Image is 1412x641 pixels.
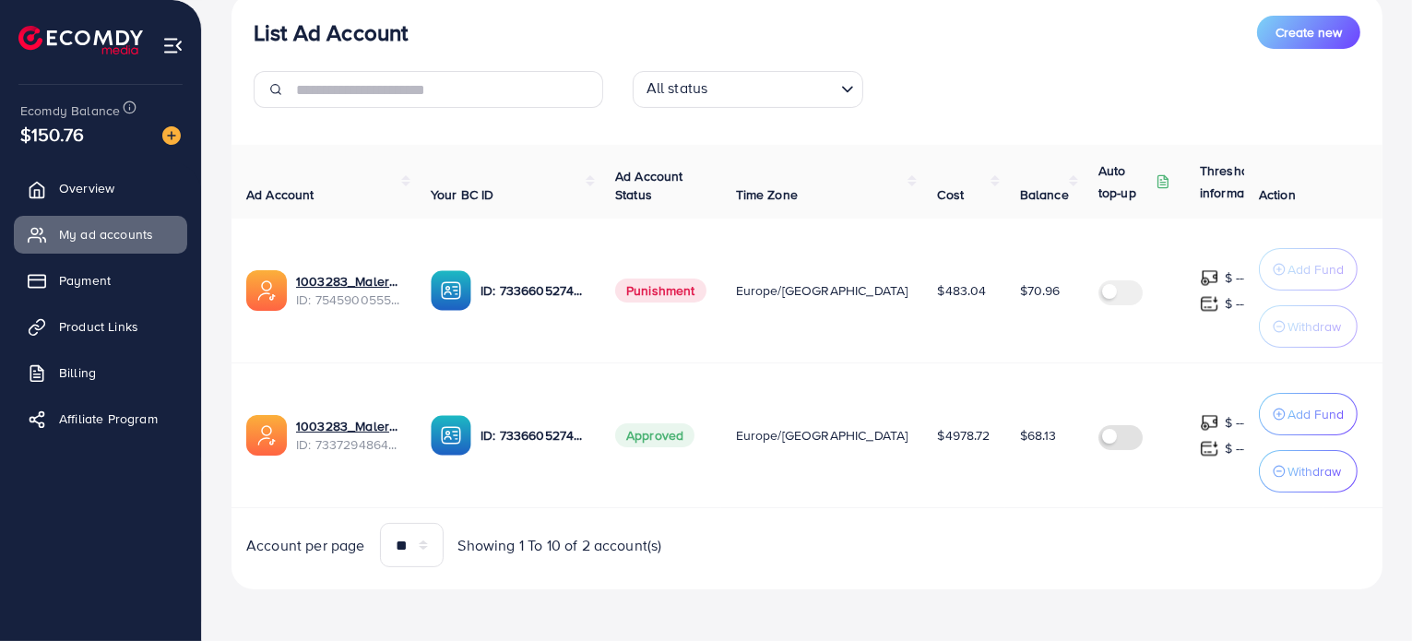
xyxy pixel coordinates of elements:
[481,424,586,446] p: ID: 7336605274432061441
[937,426,990,445] span: $4978.72
[14,308,187,345] a: Product Links
[643,74,712,103] span: All status
[431,270,471,311] img: ic-ba-acc.ded83a64.svg
[615,167,683,204] span: Ad Account Status
[633,71,863,108] div: Search for option
[296,272,401,291] a: 1003283_Malerno 2_1756917040219
[736,426,908,445] span: Europe/[GEOGRAPHIC_DATA]
[18,26,143,54] img: logo
[254,19,408,46] h3: List Ad Account
[1259,248,1358,291] button: Add Fund
[296,272,401,310] div: <span class='underline'>1003283_Malerno 2_1756917040219</span></br>7545900555840094216
[1020,281,1061,300] span: $70.96
[59,317,138,336] span: Product Links
[1259,450,1358,493] button: Withdraw
[14,354,187,391] a: Billing
[615,279,706,303] span: Punishment
[1225,437,1248,459] p: $ ---
[937,281,986,300] span: $483.04
[20,121,84,148] span: $150.76
[1200,439,1219,458] img: top-up amount
[59,271,111,290] span: Payment
[1257,16,1360,49] button: Create new
[246,415,287,456] img: ic-ads-acc.e4c84228.svg
[1259,185,1296,204] span: Action
[1225,267,1248,289] p: $ ---
[162,126,181,145] img: image
[937,185,964,204] span: Cost
[59,179,114,197] span: Overview
[615,423,694,447] span: Approved
[1200,268,1219,288] img: top-up amount
[246,270,287,311] img: ic-ads-acc.e4c84228.svg
[14,216,187,253] a: My ad accounts
[431,185,494,204] span: Your BC ID
[14,400,187,437] a: Affiliate Program
[431,415,471,456] img: ic-ba-acc.ded83a64.svg
[1287,258,1344,280] p: Add Fund
[296,417,401,455] div: <span class='underline'>1003283_Malerno_1708347095877</span></br>7337294864905699329
[1287,403,1344,425] p: Add Fund
[1259,305,1358,348] button: Withdraw
[162,35,184,56] img: menu
[296,291,401,309] span: ID: 7545900555840094216
[1287,460,1341,482] p: Withdraw
[59,363,96,382] span: Billing
[246,535,365,556] span: Account per page
[1200,413,1219,433] img: top-up amount
[14,262,187,299] a: Payment
[1225,292,1248,315] p: $ ---
[736,185,798,204] span: Time Zone
[59,225,153,243] span: My ad accounts
[1276,23,1342,42] span: Create new
[1098,160,1152,204] p: Auto top-up
[458,535,662,556] span: Showing 1 To 10 of 2 account(s)
[1225,411,1248,433] p: $ ---
[481,279,586,302] p: ID: 7336605274432061441
[1259,393,1358,435] button: Add Fund
[246,185,314,204] span: Ad Account
[1287,315,1341,338] p: Withdraw
[20,101,120,120] span: Ecomdy Balance
[736,281,908,300] span: Europe/[GEOGRAPHIC_DATA]
[1334,558,1398,627] iframe: Chat
[1020,185,1069,204] span: Balance
[713,75,833,103] input: Search for option
[14,170,187,207] a: Overview
[59,410,158,428] span: Affiliate Program
[296,417,401,435] a: 1003283_Malerno_1708347095877
[296,435,401,454] span: ID: 7337294864905699329
[1200,160,1290,204] p: Threshold information
[1200,294,1219,314] img: top-up amount
[1020,426,1057,445] span: $68.13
